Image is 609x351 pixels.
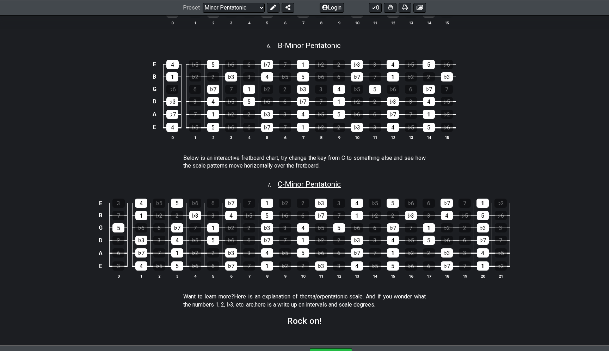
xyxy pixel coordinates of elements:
[225,97,237,106] div: ♭5
[222,272,240,280] th: 6
[441,248,453,258] div: ♭3
[495,248,507,258] div: ♭5
[369,223,381,232] div: 6
[315,97,327,106] div: 7
[441,261,453,271] div: ♭7
[240,272,258,280] th: 7
[405,123,417,132] div: ♭5
[204,134,222,141] th: 2
[333,261,345,271] div: 3
[459,261,471,271] div: 7
[261,110,273,119] div: ♭3
[387,211,399,220] div: 2
[278,180,341,188] span: C - Minor Pentatonic
[399,3,411,13] button: Print
[261,85,273,94] div: ♭2
[351,223,363,232] div: ♭6
[441,223,453,232] div: ♭2
[150,83,159,95] td: G
[387,199,399,208] div: 5
[150,71,159,83] td: B
[171,261,183,271] div: 5
[261,123,273,132] div: ♭7
[315,60,327,69] div: ♭2
[369,110,381,119] div: 6
[369,72,381,81] div: 7
[297,211,309,220] div: 6
[387,223,399,232] div: ♭7
[402,134,420,141] th: 13
[189,85,201,94] div: 6
[369,261,381,271] div: ♭5
[243,72,255,81] div: 3
[225,85,237,94] div: 7
[186,272,204,280] th: 4
[150,121,159,134] td: E
[240,19,258,26] th: 4
[183,5,200,11] span: Preset
[333,199,345,208] div: 3
[495,211,507,220] div: ♭6
[203,3,265,13] select: Preset
[171,236,183,245] div: 4
[243,261,255,271] div: 7
[150,59,159,71] td: E
[150,108,159,121] td: A
[351,85,363,94] div: ♭5
[405,211,417,220] div: ♭3
[153,211,165,220] div: ♭2
[441,199,453,208] div: ♭7
[243,123,255,132] div: 6
[369,211,381,220] div: ♭2
[333,248,345,258] div: 6
[267,43,278,50] span: 6 .
[405,223,417,232] div: 7
[261,236,273,245] div: ♭7
[240,134,258,141] th: 4
[315,223,327,232] div: ♭5
[333,72,345,81] div: 6
[279,223,291,232] div: 3
[495,236,507,245] div: 7
[164,134,182,141] th: 0
[261,211,273,220] div: 5
[171,248,183,258] div: 1
[420,134,438,141] th: 14
[153,199,165,208] div: ♭5
[279,123,291,132] div: 7
[207,248,219,258] div: 2
[315,236,327,245] div: ♭2
[351,97,363,106] div: ♭2
[96,222,105,234] td: G
[387,110,399,119] div: ♭7
[225,223,237,232] div: ♭2
[189,223,201,232] div: 7
[351,123,363,132] div: ♭3
[330,19,348,26] th: 9
[312,272,330,280] th: 11
[297,223,309,232] div: 4
[369,236,381,245] div: 3
[366,19,384,26] th: 11
[258,272,276,280] th: 8
[168,272,186,280] th: 3
[423,123,435,132] div: 5
[225,199,237,208] div: ♭7
[189,60,201,69] div: ♭5
[279,60,291,69] div: 7
[96,209,105,222] td: B
[459,211,471,220] div: ♭5
[132,272,150,280] th: 1
[294,272,312,280] th: 10
[384,19,402,26] th: 12
[333,85,345,94] div: 4
[477,261,489,271] div: 1
[166,72,178,81] div: 1
[96,259,105,273] td: E
[494,199,507,208] div: ♭2
[189,123,201,132] div: ♭5
[330,272,348,280] th: 12
[189,72,201,81] div: ♭2
[297,236,309,245] div: 1
[351,248,363,258] div: ♭7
